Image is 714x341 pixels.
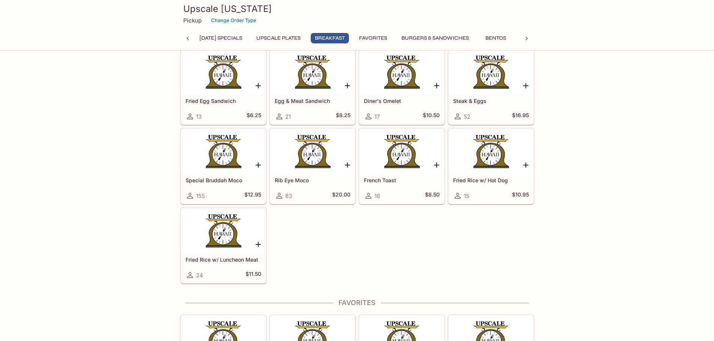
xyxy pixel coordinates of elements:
a: Egg & Meat Sandwich21$8.25 [270,49,355,125]
div: Special Bruddah Moco [181,129,266,174]
div: Fried Rice w/ Luncheon Meat [181,208,266,253]
button: UPSCALE Plates [252,33,305,43]
p: Pickup [183,17,202,24]
h5: $11.50 [245,271,261,280]
a: Diner's Omelet17$10.50 [359,49,445,125]
h5: $10.50 [423,112,440,121]
button: Add Steak & Eggs [521,81,531,90]
a: Fried Rice w/ Hot Dog15$10.95 [448,128,534,204]
h4: Favorites [180,299,534,307]
span: 16 [374,192,380,200]
span: 83 [285,192,292,200]
div: Egg & Meat Sandwich [270,49,355,94]
button: Add Diner's Omelet [432,81,442,90]
h5: Steak & Eggs [453,98,529,104]
a: Steak & Eggs52$16.95 [448,49,534,125]
h5: $8.25 [336,112,350,121]
h5: $10.95 [512,191,529,200]
h5: Fried Rice w/ Hot Dog [453,177,529,183]
button: Add Fried Rice w/ Luncheon Meat [254,240,263,249]
h5: Special Bruddah Moco [186,177,261,183]
div: Fried Rice w/ Hot Dog [449,129,533,174]
div: Steak & Eggs [449,49,533,94]
span: 15 [464,192,469,200]
button: Add Fried Egg Sandwich [254,81,263,90]
button: Bentos [479,33,513,43]
h5: Fried Rice w/ Luncheon Meat [186,256,261,263]
button: Add Special Bruddah Moco [254,160,263,170]
a: Special Bruddah Moco155$12.95 [181,128,266,204]
div: French Toast [359,129,444,174]
h5: $6.25 [247,112,261,121]
button: Add Egg & Meat Sandwich [343,81,352,90]
span: 21 [285,113,291,120]
a: Fried Rice w/ Luncheon Meat24$11.50 [181,208,266,283]
span: 52 [464,113,470,120]
h3: Upscale [US_STATE] [183,3,531,15]
h5: $12.95 [244,191,261,200]
h5: Fried Egg Sandwich [186,98,261,104]
button: Burgers & Sandwiches [397,33,473,43]
h5: Diner's Omelet [364,98,440,104]
h5: $8.50 [425,191,440,200]
h5: Rib Eye Moco [275,177,350,183]
button: Add Rib Eye Moco [343,160,352,170]
div: Fried Egg Sandwich [181,49,266,94]
h5: Egg & Meat Sandwich [275,98,350,104]
span: 155 [196,192,205,200]
h5: $20.00 [332,191,350,200]
div: Rib Eye Moco [270,129,355,174]
button: Change Order Type [208,15,260,26]
a: Fried Egg Sandwich13$6.25 [181,49,266,125]
button: Breakfast [311,33,349,43]
h5: French Toast [364,177,440,183]
button: Add French Toast [432,160,442,170]
button: Favorites [355,33,391,43]
span: 17 [374,113,380,120]
div: Diner's Omelet [359,49,444,94]
button: [DATE] Specials [195,33,246,43]
span: 13 [196,113,202,120]
h5: $16.95 [512,112,529,121]
button: Add Fried Rice w/ Hot Dog [521,160,531,170]
a: French Toast16$8.50 [359,128,445,204]
span: 24 [196,272,203,279]
a: Rib Eye Moco83$20.00 [270,128,355,204]
button: Noodles [519,33,552,43]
